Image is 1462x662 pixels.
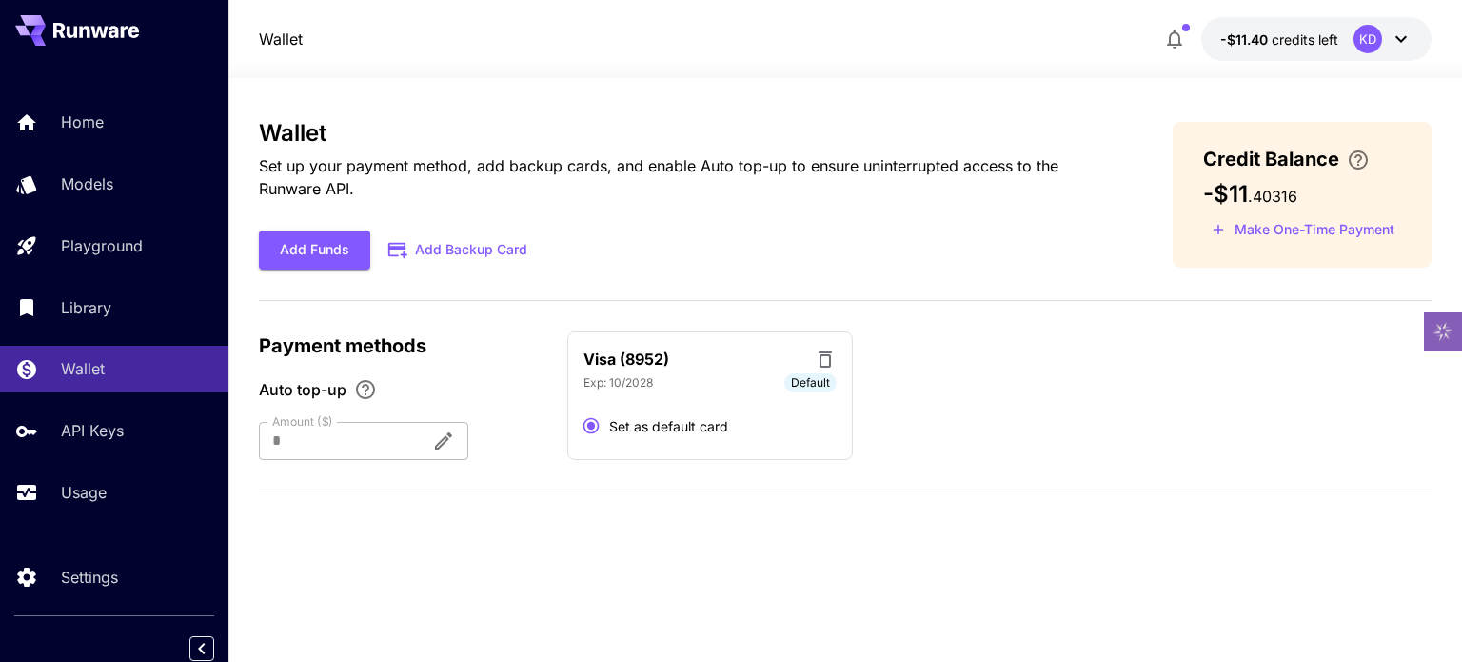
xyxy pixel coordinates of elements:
button: Add Funds [259,231,370,270]
p: Usage [61,481,107,504]
span: -$11 [1203,180,1248,208]
span: -$11.40 [1220,31,1272,48]
button: Enable Auto top-up to ensure uninterrupted service. We'll automatically bill the chosen amount wh... [346,378,385,401]
p: Settings [61,566,118,589]
p: Models [61,172,113,195]
p: Payment methods [259,331,544,360]
p: Visa (8952) [583,348,669,371]
button: -$11.40316KD [1201,17,1432,61]
button: Enter your card details and choose an Auto top-up amount to avoid service interruptions. We'll au... [1339,149,1377,171]
button: Collapse sidebar [189,636,214,661]
p: Playground [61,234,143,257]
span: Default [784,374,837,391]
p: Home [61,110,104,133]
p: Wallet [61,357,105,380]
label: Amount ($) [272,413,333,430]
h3: Wallet [259,120,1111,147]
div: -$11.40316 [1220,30,1338,50]
p: Exp: 10/2028 [583,374,653,391]
button: Add Backup Card [370,231,547,269]
button: Make a one-time, non-recurring payment [1203,215,1403,245]
span: Auto top-up [259,378,346,401]
a: Wallet [259,28,303,50]
span: Credit Balance [1203,145,1339,173]
span: credits left [1272,31,1338,48]
div: KD [1353,25,1382,53]
p: Set up your payment method, add backup cards, and enable Auto top-up to ensure uninterrupted acce... [259,154,1111,200]
p: Library [61,296,111,319]
nav: breadcrumb [259,28,303,50]
span: . 40316 [1248,187,1297,206]
span: Set as default card [609,416,728,436]
p: API Keys [61,419,124,442]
